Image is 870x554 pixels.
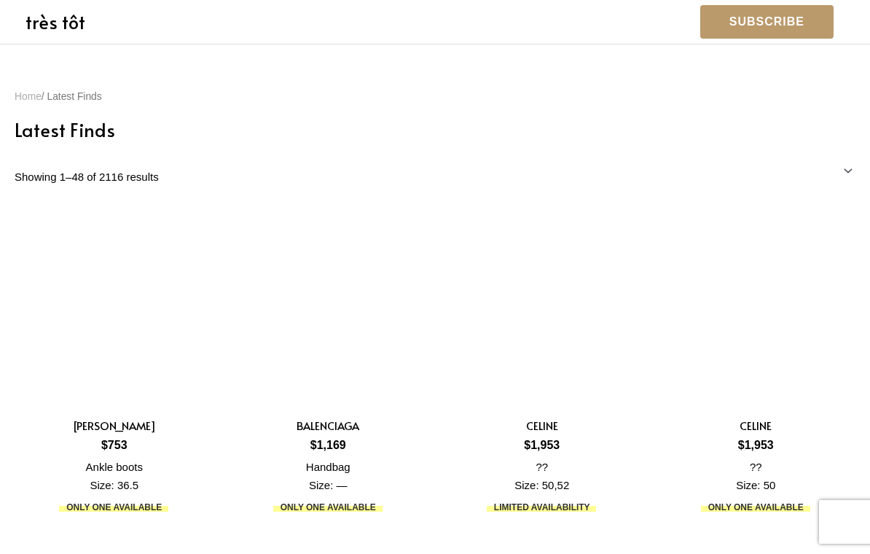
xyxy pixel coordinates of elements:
a: BALENCIAGA [229,418,428,438]
div: ONLY ONE AVAILABLE [657,500,856,515]
span: $ [524,439,530,451]
nav: Breadcrumb [15,88,855,106]
bdi: 753 [101,439,128,451]
h2: [PERSON_NAME] [15,418,214,433]
h2: CELINE [442,418,642,433]
div: Size: 36.5 [15,477,214,495]
h2: CELINE [657,418,856,433]
a: CELINE [442,418,642,438]
div: Handbag [229,459,428,477]
a: très tôt [26,9,85,34]
div: ?? [442,459,642,477]
a: Home [15,91,42,102]
a: Subscribe [700,5,834,39]
h2: BALENCIAGA [229,418,428,433]
div: ONLY ONE AVAILABLE [15,500,214,515]
a: CELINE [657,418,856,438]
span: $ [101,439,108,451]
div: ONLY ONE AVAILABLE [229,500,428,515]
div: Size: 50,52 [442,477,642,495]
span: $ [738,439,745,451]
bdi: 1,953 [524,439,560,451]
h1: Latest Finds [15,117,855,142]
bdi: 1,953 [738,439,774,451]
a: [PERSON_NAME] [15,418,214,438]
span: $ [310,439,317,451]
div: Size: 50 [657,477,856,495]
div: Ankle boots [15,459,214,477]
bdi: 1,169 [310,439,346,451]
select: Shop order [715,160,855,182]
div: ?? [657,459,856,477]
div: Size: — [229,477,428,495]
div: LIMITED AVAILABILITY [442,500,642,515]
p: Showing 1–48 of 2116 results [15,171,159,182]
